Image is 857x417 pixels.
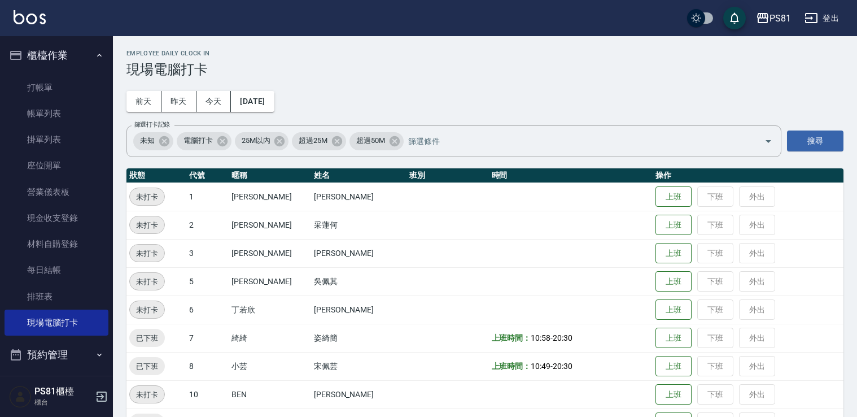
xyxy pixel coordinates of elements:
[229,324,311,352] td: 綺綺
[5,205,108,231] a: 現金收支登錄
[5,340,108,370] button: 預約管理
[655,271,692,292] button: 上班
[129,332,165,344] span: 已下班
[769,11,791,25] div: PS81
[311,211,406,239] td: 采蓮何
[311,183,406,211] td: [PERSON_NAME]
[130,276,164,288] span: 未打卡
[126,62,843,77] h3: 現場電腦打卡
[759,132,777,150] button: Open
[5,153,108,179] a: 座位開單
[655,384,692,405] button: 上班
[655,243,692,264] button: 上班
[186,352,229,380] td: 8
[34,386,92,397] h5: PS81櫃檯
[161,91,196,112] button: 昨天
[292,135,334,146] span: 超過25M
[655,328,692,349] button: 上班
[405,131,745,151] input: 篩選條件
[489,324,653,352] td: -
[5,101,108,127] a: 帳單列表
[489,168,653,183] th: 時間
[5,310,108,336] a: 現場電腦打卡
[655,186,692,207] button: 上班
[186,239,229,267] td: 3
[311,267,406,296] td: 吳佩其
[655,299,692,320] button: 上班
[553,333,572,342] span: 20:30
[229,352,311,380] td: 小芸
[130,389,164,401] span: 未打卡
[133,135,161,146] span: 未知
[311,380,406,409] td: [PERSON_NAME]
[186,267,229,296] td: 5
[34,397,92,407] p: 櫃台
[655,215,692,236] button: 上班
[751,7,795,30] button: PS81
[311,324,406,352] td: 姿綺簡
[311,239,406,267] td: [PERSON_NAME]
[723,7,746,29] button: save
[531,333,550,342] span: 10:58
[229,168,311,183] th: 暱稱
[14,10,46,24] img: Logo
[5,370,108,399] button: 報表及分析
[229,211,311,239] td: [PERSON_NAME]
[5,257,108,283] a: 每日結帳
[186,168,229,183] th: 代號
[553,362,572,371] span: 20:30
[235,132,289,150] div: 25M以內
[186,324,229,352] td: 7
[130,304,164,316] span: 未打卡
[492,333,531,342] b: 上班時間：
[130,247,164,259] span: 未打卡
[5,127,108,153] a: 掛單列表
[655,356,692,377] button: 上班
[349,135,392,146] span: 超過50M
[133,132,173,150] div: 未知
[231,91,274,112] button: [DATE]
[800,8,843,29] button: 登出
[406,168,488,183] th: 班別
[5,231,108,257] a: 材料自購登錄
[489,352,653,380] td: -
[5,75,108,101] a: 打帳單
[311,168,406,183] th: 姓名
[9,385,32,408] img: Person
[126,168,186,183] th: 狀態
[787,131,843,151] button: 搜尋
[349,132,404,150] div: 超過50M
[229,239,311,267] td: [PERSON_NAME]
[229,267,311,296] td: [PERSON_NAME]
[311,296,406,324] td: [PERSON_NAME]
[126,91,161,112] button: 前天
[5,284,108,310] a: 排班表
[229,380,311,409] td: BEN
[292,132,346,150] div: 超過25M
[5,41,108,70] button: 櫃檯作業
[186,183,229,211] td: 1
[186,211,229,239] td: 2
[5,179,108,205] a: 營業儀表板
[134,120,170,129] label: 篩選打卡記錄
[653,168,843,183] th: 操作
[229,183,311,211] td: [PERSON_NAME]
[229,296,311,324] td: 丁若欣
[129,360,165,372] span: 已下班
[311,352,406,380] td: 宋佩芸
[186,296,229,324] td: 6
[130,191,164,203] span: 未打卡
[177,132,231,150] div: 電腦打卡
[235,135,277,146] span: 25M以內
[177,135,220,146] span: 電腦打卡
[130,219,164,231] span: 未打卡
[196,91,231,112] button: 今天
[492,362,531,371] b: 上班時間：
[126,50,843,57] h2: Employee Daily Clock In
[186,380,229,409] td: 10
[531,362,550,371] span: 10:49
